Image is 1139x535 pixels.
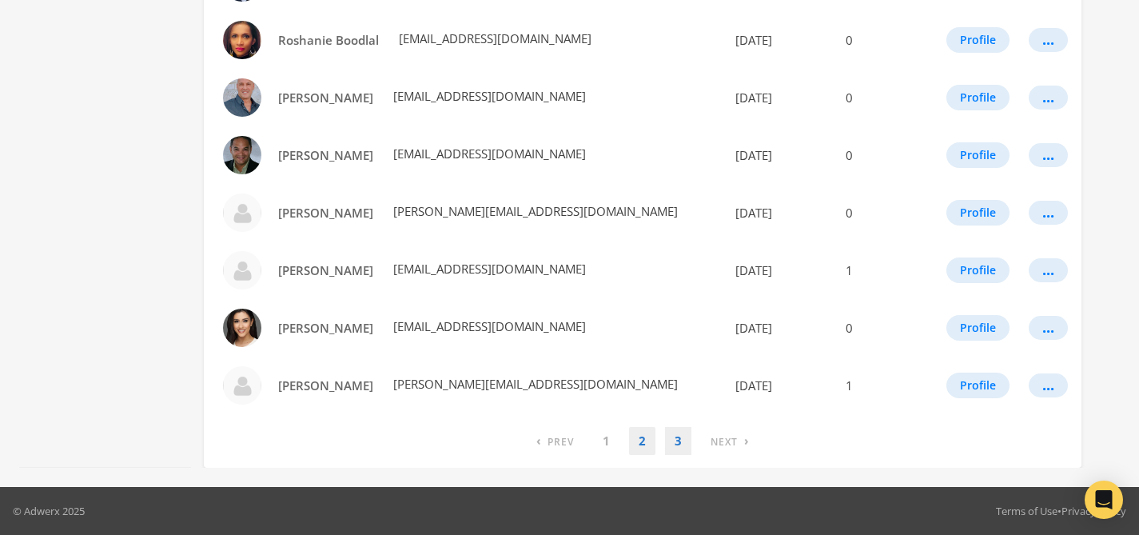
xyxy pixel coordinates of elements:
[996,503,1126,519] div: •
[946,315,1010,341] button: Profile
[390,318,586,334] span: [EMAIL_ADDRESS][DOMAIN_NAME]
[268,83,384,113] a: [PERSON_NAME]
[223,309,261,347] img: Stephanie Pauker profile
[278,262,373,278] span: [PERSON_NAME]
[836,242,930,299] td: 1
[1029,86,1068,110] button: ...
[268,198,384,228] a: [PERSON_NAME]
[1042,97,1054,98] div: ...
[278,205,373,221] span: [PERSON_NAME]
[1029,258,1068,282] button: ...
[223,251,261,289] img: Shelda Hodges profile
[390,88,586,104] span: [EMAIL_ADDRESS][DOMAIN_NAME]
[1042,385,1054,386] div: ...
[946,142,1010,168] button: Profile
[836,126,930,184] td: 0
[278,147,373,163] span: [PERSON_NAME]
[278,90,373,106] span: [PERSON_NAME]
[836,184,930,242] td: 0
[946,85,1010,110] button: Profile
[836,69,930,126] td: 0
[223,194,261,232] img: Shelda Hodges profile
[946,258,1010,283] button: Profile
[1061,504,1126,518] a: Privacy Policy
[723,299,837,357] td: [DATE]
[278,320,373,336] span: [PERSON_NAME]
[723,242,837,299] td: [DATE]
[390,261,586,277] span: [EMAIL_ADDRESS][DOMAIN_NAME]
[836,357,930,414] td: 1
[1042,39,1054,41] div: ...
[223,78,261,117] img: Salvador Verdoliva profile
[268,313,384,343] a: [PERSON_NAME]
[1042,269,1054,271] div: ...
[223,366,261,405] img: Timothy Glass profile
[268,256,384,285] a: [PERSON_NAME]
[723,357,837,414] td: [DATE]
[1029,143,1068,167] button: ...
[396,30,591,46] span: [EMAIL_ADDRESS][DOMAIN_NAME]
[629,427,655,455] a: 2
[268,141,384,170] a: [PERSON_NAME]
[278,32,379,48] span: Roshanie Boodlal
[1042,154,1054,156] div: ...
[268,371,384,401] a: [PERSON_NAME]
[836,11,930,69] td: 0
[278,377,373,393] span: [PERSON_NAME]
[390,146,586,162] span: [EMAIL_ADDRESS][DOMAIN_NAME]
[536,433,541,449] span: ‹
[1029,373,1068,397] button: ...
[996,504,1057,518] a: Terms of Use
[223,21,261,59] img: Roshanie Boodlal profile
[223,136,261,174] img: Sergio Burgos profile
[723,126,837,184] td: [DATE]
[527,427,759,455] nav: pagination
[593,427,619,455] a: 1
[268,26,389,55] a: Roshanie Boodlal
[390,203,678,219] span: [PERSON_NAME][EMAIL_ADDRESS][DOMAIN_NAME]
[723,11,837,69] td: [DATE]
[1029,201,1068,225] button: ...
[946,200,1010,226] button: Profile
[665,427,691,455] a: 3
[744,433,749,449] span: ›
[946,373,1010,398] button: Profile
[1042,212,1054,214] div: ...
[723,184,837,242] td: [DATE]
[723,69,837,126] td: [DATE]
[1029,28,1068,52] button: ...
[1085,481,1123,519] div: Open Intercom Messenger
[1029,316,1068,340] button: ...
[1042,327,1054,329] div: ...
[836,299,930,357] td: 0
[946,27,1010,53] button: Profile
[390,376,678,392] span: [PERSON_NAME][EMAIL_ADDRESS][DOMAIN_NAME]
[701,427,759,455] a: Next
[527,427,583,455] a: Previous
[13,503,85,519] p: © Adwerx 2025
